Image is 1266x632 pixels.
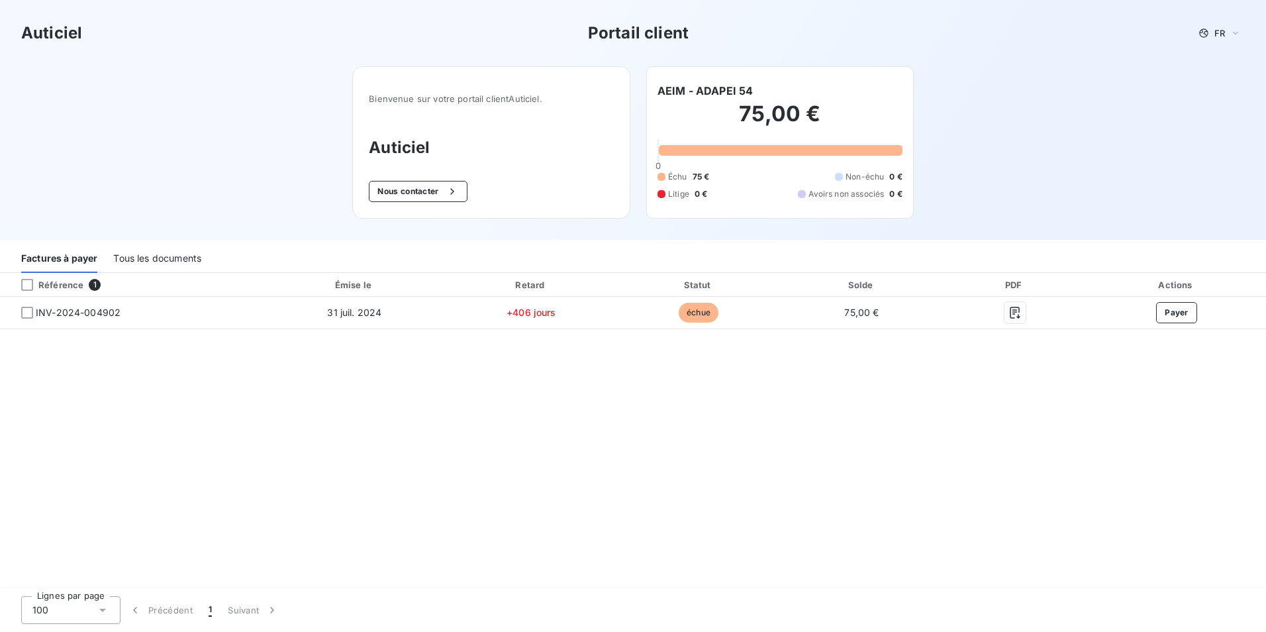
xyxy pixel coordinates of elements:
div: Statut [618,278,779,291]
div: Factures à payer [21,245,97,273]
h3: Auticiel [21,21,82,45]
span: 1 [89,279,101,291]
button: Nous contacter [369,181,467,202]
span: 75 € [693,171,710,183]
span: 100 [32,604,48,617]
span: 1 [209,604,212,617]
span: 75,00 € [844,307,879,318]
span: Échu [668,171,687,183]
span: Avoirs non associés [808,188,884,200]
span: échue [679,303,718,323]
span: +406 jours [507,307,556,318]
div: PDF [945,278,1085,291]
div: Solde [784,278,940,291]
button: Payer [1156,302,1197,323]
button: Suivant [220,596,287,624]
span: INV-2024-004902 [36,306,121,319]
div: Actions [1090,278,1263,291]
div: Tous les documents [113,245,201,273]
span: 0 € [889,188,902,200]
span: 0 [656,160,661,171]
div: Référence [11,279,83,291]
div: Retard [450,278,614,291]
span: 0 € [889,171,902,183]
span: FR [1214,28,1225,38]
h3: Auticiel [369,136,614,160]
span: Non-échu [846,171,884,183]
span: 0 € [695,188,707,200]
span: 31 juil. 2024 [327,307,381,318]
div: Émise le [265,278,444,291]
h6: AEIM - ADAPEI 54 [657,83,753,99]
button: Précédent [121,596,201,624]
span: Bienvenue sur votre portail client Auticiel . [369,93,614,104]
span: Litige [668,188,689,200]
h2: 75,00 € [657,101,902,140]
h3: Portail client [588,21,689,45]
button: 1 [201,596,220,624]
